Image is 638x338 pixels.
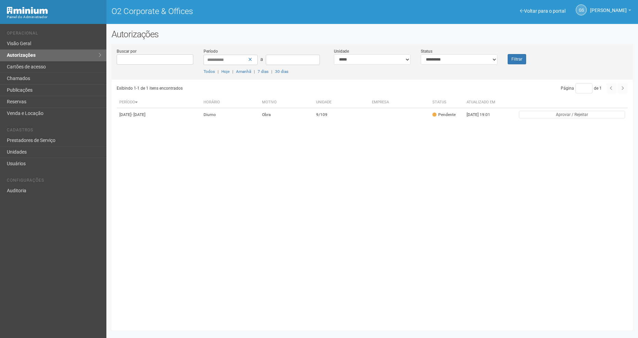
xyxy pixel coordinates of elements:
[112,29,633,39] h2: Autorizações
[520,8,565,14] a: Voltar para o portal
[7,7,48,14] img: Minium
[7,128,101,135] li: Cadastros
[576,4,587,15] a: GS
[7,31,101,38] li: Operacional
[204,69,215,74] a: Todos
[201,97,259,108] th: Horário
[271,69,272,74] span: |
[204,48,218,54] label: Período
[131,112,145,117] span: - [DATE]
[334,48,349,54] label: Unidade
[259,97,313,108] th: Motivo
[221,69,230,74] a: Hoje
[590,1,627,13] span: Gabriela Souza
[236,69,251,74] a: Amanhã
[117,48,136,54] label: Buscar por
[561,86,602,91] span: Página de 1
[508,54,526,64] button: Filtrar
[430,97,464,108] th: Status
[464,108,502,121] td: [DATE] 19:01
[313,108,369,121] td: 9/109
[201,108,259,121] td: Diurno
[258,69,269,74] a: 7 dias
[218,69,219,74] span: |
[421,48,432,54] label: Status
[117,108,201,121] td: [DATE]
[590,9,631,14] a: [PERSON_NAME]
[432,112,456,118] div: Pendente
[519,111,625,118] button: Aprovar / Rejeitar
[369,97,430,108] th: Empresa
[7,178,101,185] li: Configurações
[112,7,367,16] h1: O2 Corporate & Offices
[464,97,502,108] th: Atualizado em
[313,97,369,108] th: Unidade
[232,69,233,74] span: |
[117,83,370,93] div: Exibindo 1-1 de 1 itens encontrados
[260,56,263,62] span: a
[275,69,288,74] a: 30 dias
[254,69,255,74] span: |
[259,108,313,121] td: Obra
[117,97,201,108] th: Período
[7,14,101,20] div: Painel do Administrador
